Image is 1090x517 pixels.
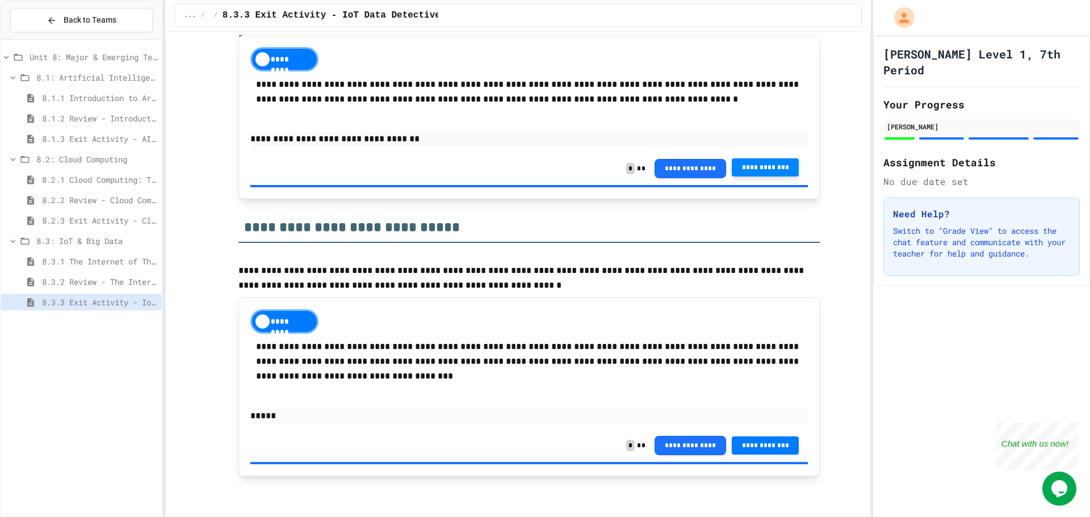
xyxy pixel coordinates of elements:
span: 8.3.3 Exit Activity - IoT Data Detective Challenge [42,296,157,308]
span: Unit 8: Major & Emerging Technologies [30,51,157,63]
iframe: chat widget [1042,472,1079,506]
span: 8.1.1 Introduction to Artificial Intelligence [42,92,157,104]
button: Back to Teams [10,8,153,32]
div: No due date set [883,175,1080,188]
div: [PERSON_NAME] [887,121,1076,132]
span: 8.1.3 Exit Activity - AI Detective [42,133,157,145]
iframe: chat widget [996,422,1079,470]
span: ... [184,11,196,20]
span: 8.3.2 Review - The Internet of Things and Big Data [42,276,157,288]
span: 8.3.1 The Internet of Things and Big Data: Our Connected Digital World [42,255,157,267]
h2: Assignment Details [883,154,1080,170]
span: 8.1: Artificial Intelligence Basics [36,72,157,83]
span: / [214,11,218,20]
span: Back to Teams [64,14,116,26]
span: 8.2: Cloud Computing [36,153,157,165]
span: 8.2.3 Exit Activity - Cloud Service Detective [42,215,157,226]
h2: Your Progress [883,96,1080,112]
span: 8.3.3 Exit Activity - IoT Data Detective Challenge [223,9,495,22]
p: Switch to "Grade View" to access the chat feature and communicate with your teacher for help and ... [893,225,1070,259]
span: 8.2.2 Review - Cloud Computing [42,194,157,206]
span: 8.3: IoT & Big Data [36,235,157,247]
h3: Need Help? [893,207,1070,221]
span: 8.1.2 Review - Introduction to Artificial Intelligence [42,112,157,124]
div: My Account [882,5,917,31]
span: 8.2.1 Cloud Computing: Transforming the Digital World [42,174,157,186]
span: / [200,11,204,20]
h1: [PERSON_NAME] Level 1, 7th Period [883,46,1080,78]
